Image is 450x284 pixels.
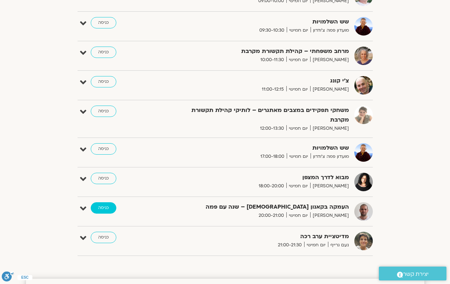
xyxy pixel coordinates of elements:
span: יום חמישי [287,27,311,34]
span: יום חמישי [286,56,310,64]
span: [PERSON_NAME] [310,125,349,132]
span: יצירת קשר [403,269,429,279]
span: 20:00-21:00 [256,212,286,219]
a: כניסה [91,76,116,87]
span: 17:00-18:00 [258,153,287,160]
span: 18:00-20:00 [256,182,286,190]
strong: שש השלמויות [175,143,349,153]
span: [PERSON_NAME] [310,86,349,93]
span: [PERSON_NAME] [310,182,349,190]
strong: העמקה בקאנון [DEMOGRAPHIC_DATA] – שנה עם פמה [175,202,349,212]
span: יום חמישי [286,182,310,190]
a: כניסה [91,173,116,184]
span: 09:30-10:30 [257,27,287,34]
a: כניסה [91,17,116,28]
strong: מדיטציית ערב רכה [175,232,349,241]
span: יום חמישי [304,241,328,249]
span: יום חמישי [286,212,310,219]
strong: משחקי תפקידים במצבים מאתגרים – לותיקי קהילת תקשורת מקרבת [175,106,349,125]
span: [PERSON_NAME] [310,56,349,64]
a: כניסה [91,47,116,58]
span: יום חמישי [287,153,311,160]
span: יום חמישי [286,125,310,132]
span: 10:00-11:30 [258,56,286,64]
a: יצירת קשר [379,267,446,280]
span: מועדון פמה צ'ודרון [311,27,349,34]
span: מועדון פמה צ'ודרון [311,153,349,160]
a: כניסה [91,232,116,243]
a: כניסה [91,143,116,155]
strong: שש השלמויות [175,17,349,27]
span: 11:00-12:15 [259,86,286,93]
span: [PERSON_NAME] [310,212,349,219]
a: כניסה [91,202,116,214]
strong: צ'י קונג [175,76,349,86]
strong: מרחב משפחתי – קהילת תקשורת מקרבת [175,47,349,56]
span: נעם גרייף [328,241,349,249]
span: 21:00-21:30 [275,241,304,249]
strong: מבוא לדרך המצפן [175,173,349,182]
span: יום חמישי [286,86,310,93]
span: 12:00-13:30 [258,125,286,132]
a: כניסה [91,106,116,117]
